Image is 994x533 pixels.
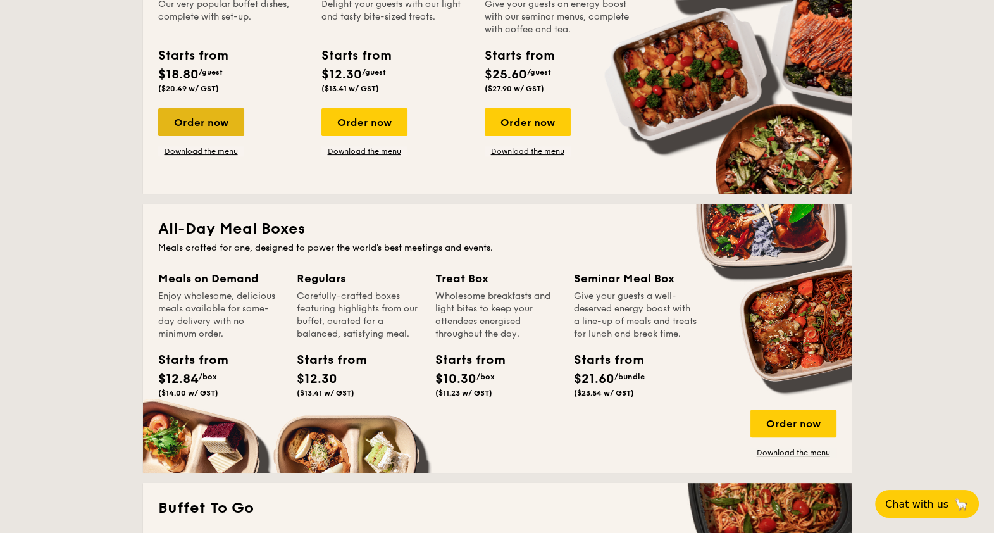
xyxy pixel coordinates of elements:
span: $21.60 [574,372,614,387]
span: $10.30 [435,372,476,387]
span: $18.80 [158,67,199,82]
span: ($13.41 w/ GST) [297,389,354,398]
a: Download the menu [321,146,407,156]
span: /guest [362,68,386,77]
span: $12.30 [321,67,362,82]
span: ($11.23 w/ GST) [435,389,492,398]
div: Order now [158,108,244,136]
div: Carefully-crafted boxes featuring highlights from our buffet, curated for a balanced, satisfying ... [297,290,420,341]
div: Starts from [435,351,492,370]
span: /guest [199,68,223,77]
div: Order now [485,108,571,136]
div: Starts from [158,46,227,65]
div: Starts from [158,351,215,370]
span: $25.60 [485,67,527,82]
a: Download the menu [485,146,571,156]
span: Chat with us [885,498,948,510]
h2: Buffet To Go [158,498,836,518]
div: Seminar Meal Box [574,270,697,287]
div: Starts from [297,351,354,370]
span: ($20.49 w/ GST) [158,84,219,93]
div: Order now [321,108,407,136]
div: Give your guests a well-deserved energy boost with a line-up of meals and treats for lunch and br... [574,290,697,341]
a: Download the menu [750,448,836,458]
div: Enjoy wholesome, delicious meals available for same-day delivery with no minimum order. [158,290,282,341]
span: ($23.54 w/ GST) [574,389,634,398]
div: Starts from [485,46,554,65]
h2: All-Day Meal Boxes [158,219,836,239]
span: $12.84 [158,372,199,387]
span: ($27.90 w/ GST) [485,84,544,93]
div: Order now [750,410,836,437]
a: Download the menu [158,146,244,156]
span: ($13.41 w/ GST) [321,84,379,93]
div: Starts from [321,46,390,65]
div: Wholesome breakfasts and light bites to keep your attendees energised throughout the day. [435,290,559,341]
div: Starts from [574,351,631,370]
span: $12.30 [297,372,337,387]
div: Regulars [297,270,420,287]
span: /box [199,372,217,381]
div: Meals crafted for one, designed to power the world's best meetings and events. [158,242,836,254]
div: Meals on Demand [158,270,282,287]
span: ($14.00 w/ GST) [158,389,218,398]
span: /guest [527,68,551,77]
span: 🦙 [954,497,969,511]
span: /bundle [614,372,645,381]
div: Treat Box [435,270,559,287]
button: Chat with us🦙 [875,490,979,518]
span: /box [476,372,495,381]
